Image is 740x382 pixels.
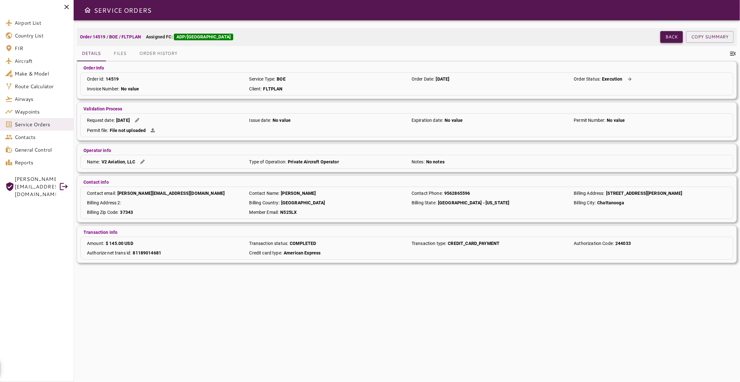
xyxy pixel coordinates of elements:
p: Service Type : [249,76,275,82]
p: Billing Country : [249,200,280,206]
span: Service Orders [15,121,69,128]
p: $ 145.00 USD [106,240,133,247]
h6: SERVICE ORDERS [94,5,151,15]
p: [GEOGRAPHIC_DATA] - [US_STATE] [438,200,510,206]
span: Make & Model [15,70,69,77]
span: Airport List [15,19,69,27]
span: General Control [15,146,69,154]
p: 9562865596 [444,190,470,196]
p: Contact email : [87,190,116,196]
span: [PERSON_NAME][EMAIL_ADDRESS][DOMAIN_NAME] [15,175,56,198]
span: Route Calculator [15,82,69,90]
p: Order Date : [412,76,434,82]
p: No value [445,117,463,123]
p: Amount : [87,240,104,247]
p: Authorize net trans id : [87,250,131,256]
span: Aircraft [15,57,69,65]
button: Back [660,31,683,43]
button: Action [148,127,157,134]
p: No value [121,86,139,92]
p: N525LX [280,209,297,215]
p: Billing Address : [574,190,605,196]
p: Client : [249,86,262,92]
button: COPY SUMMARY [686,31,734,43]
p: No value [607,117,625,123]
p: Contact Name : [249,190,280,196]
p: Transaction info [83,229,117,235]
p: Issue date : [249,117,271,123]
p: V2 Aviation, LLC [102,159,135,165]
span: Reports [15,159,69,166]
span: FIR [15,44,69,52]
span: Waypoints [15,108,69,115]
p: COMPLETED [290,240,316,247]
p: File not uploaded [110,127,146,134]
p: FLTPLAN [263,86,283,92]
p: [PERSON_NAME] [281,190,316,196]
button: Action [625,76,634,82]
p: Request date : [87,117,115,123]
p: No value [273,117,291,123]
p: 37343 [120,209,133,215]
span: Country List [15,32,69,39]
div: ADP/[GEOGRAPHIC_DATA] [174,34,233,40]
p: Authorization Code : [574,240,614,247]
p: Notes : [412,159,425,165]
p: American Express [284,250,320,256]
button: Files [106,46,134,61]
button: Order History [134,46,182,61]
p: BOE [277,76,285,82]
button: Edit [138,158,147,165]
p: Billing City : [574,200,596,206]
p: 14519 [106,76,119,82]
p: Billing Address 2 : [87,200,121,206]
p: Private Aircraft Operator [288,159,339,165]
p: Member Email : [249,209,279,215]
p: Billing Zip Code : [87,209,119,215]
p: Permit Number : [574,117,605,123]
p: Name : [87,159,100,165]
p: [DATE] [116,117,130,123]
p: Operator info [83,147,111,154]
p: Validation Process [83,106,122,112]
p: Billing State : [412,200,436,206]
p: Order Id : [87,76,104,82]
span: Airways [15,95,69,103]
p: Contact info [83,179,109,185]
p: Execution [602,76,622,82]
p: [PERSON_NAME][EMAIL_ADDRESS][DOMAIN_NAME] [117,190,225,196]
p: Assigned FC: [146,34,233,40]
p: Type of Operation : [249,159,287,165]
p: [GEOGRAPHIC_DATA] [281,200,325,206]
p: 81189014681 [133,250,161,256]
p: [DATE] [436,76,450,82]
p: Expiration date : [412,117,443,123]
p: Transaction status : [249,240,288,247]
span: Contacts [15,133,69,141]
p: Credit card type : [249,250,282,256]
p: Permit file : [87,127,108,134]
p: Invoice Number : [87,86,119,92]
p: Order Status : [574,76,601,82]
p: No notes [426,159,445,165]
button: Details [77,46,106,61]
p: CREDIT_CARD_PAYMENT [448,240,500,247]
p: Contact Phone : [412,190,443,196]
button: Open drawer [81,4,94,16]
p: Order 14519 / BOE / FLTPLAN [80,34,141,40]
button: Edit [132,117,142,124]
p: 244033 [615,240,631,247]
p: Chattanooga [597,200,624,206]
p: Order Info [83,65,104,71]
p: Transaction type : [412,240,446,247]
p: [STREET_ADDRESS][PERSON_NAME] [606,190,682,196]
